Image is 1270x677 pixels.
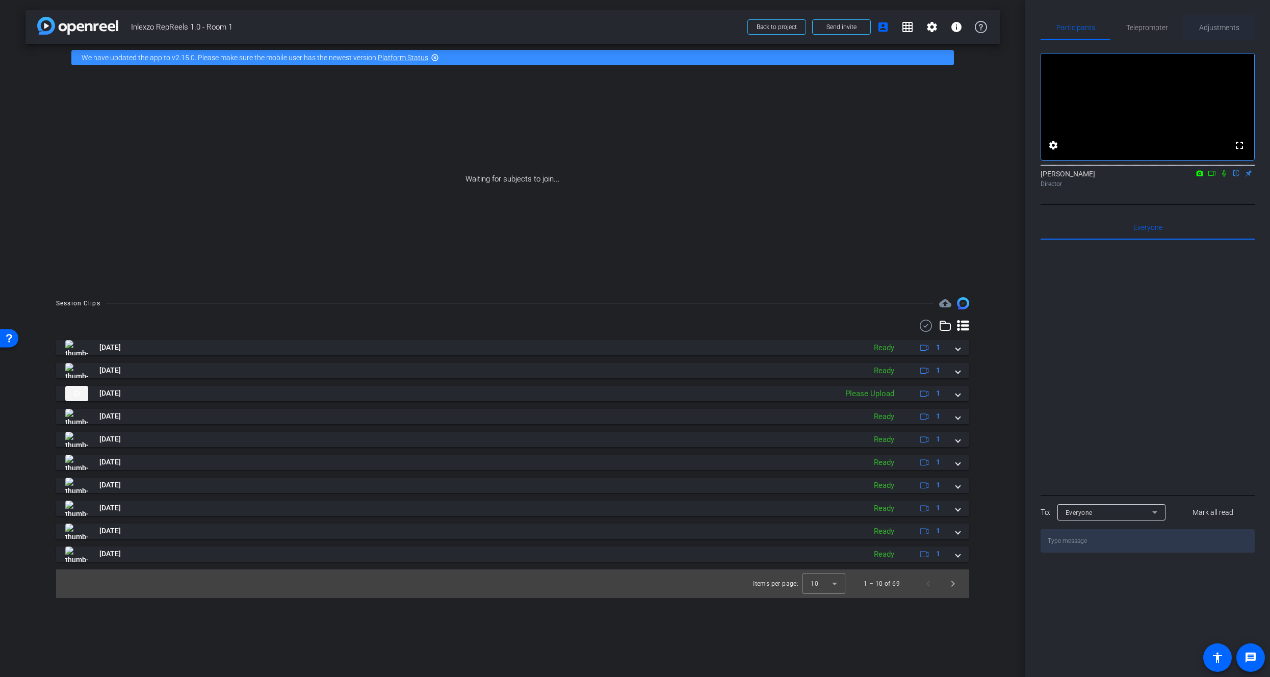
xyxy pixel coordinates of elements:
[65,546,88,562] img: thumb-nail
[957,297,969,309] img: Session clips
[56,478,969,493] mat-expansion-panel-header: thumb-nail[DATE]Ready1
[1066,509,1093,516] span: Everyone
[826,23,857,31] span: Send invite
[1041,507,1050,518] div: To:
[936,503,940,513] span: 1
[936,480,940,490] span: 1
[1199,24,1239,31] span: Adjustments
[1041,169,1255,189] div: [PERSON_NAME]
[864,579,900,589] div: 1 – 10 of 69
[56,363,969,378] mat-expansion-panel-header: thumb-nail[DATE]Ready1
[869,480,899,491] div: Ready
[25,71,1000,287] div: Waiting for subjects to join...
[1047,139,1059,151] mat-icon: settings
[869,365,899,377] div: Ready
[65,524,88,539] img: thumb-nail
[65,501,88,516] img: thumb-nail
[131,17,741,37] span: Inlexzo RepReels 1.0 - Room 1
[1233,139,1246,151] mat-icon: fullscreen
[869,342,899,354] div: Ready
[753,579,798,589] div: Items per page:
[869,549,899,560] div: Ready
[65,455,88,470] img: thumb-nail
[1133,224,1162,231] span: Everyone
[56,386,969,401] mat-expansion-panel-header: thumb-nail[DATE]Please Upload1
[431,54,439,62] mat-icon: highlight_off
[941,571,965,596] button: Next page
[56,298,100,308] div: Session Clips
[37,17,118,35] img: app-logo
[56,409,969,424] mat-expansion-panel-header: thumb-nail[DATE]Ready1
[99,503,121,513] span: [DATE]
[936,549,940,559] span: 1
[99,457,121,467] span: [DATE]
[939,297,951,309] span: Destinations for your clips
[1211,652,1224,664] mat-icon: accessibility
[1041,179,1255,189] div: Director
[56,340,969,355] mat-expansion-panel-header: thumb-nail[DATE]Ready1
[1193,507,1233,518] span: Mark all read
[99,549,121,559] span: [DATE]
[99,526,121,536] span: [DATE]
[56,455,969,470] mat-expansion-panel-header: thumb-nail[DATE]Ready1
[747,19,806,35] button: Back to project
[936,411,940,422] span: 1
[65,432,88,447] img: thumb-nail
[56,501,969,516] mat-expansion-panel-header: thumb-nail[DATE]Ready1
[757,23,797,31] span: Back to project
[1056,24,1095,31] span: Participants
[1126,24,1168,31] span: Teleprompter
[65,363,88,378] img: thumb-nail
[936,342,940,353] span: 1
[877,21,889,33] mat-icon: account_box
[99,434,121,445] span: [DATE]
[71,50,954,65] div: We have updated the app to v2.15.0. Please make sure the mobile user has the newest version.
[99,342,121,353] span: [DATE]
[926,21,938,33] mat-icon: settings
[1245,652,1257,664] mat-icon: message
[1172,503,1255,522] button: Mark all read
[65,386,88,401] img: thumb-nail
[936,388,940,399] span: 1
[56,546,969,562] mat-expansion-panel-header: thumb-nail[DATE]Ready1
[99,388,121,399] span: [DATE]
[869,503,899,514] div: Ready
[65,478,88,493] img: thumb-nail
[99,411,121,422] span: [DATE]
[840,388,899,400] div: Please Upload
[950,21,963,33] mat-icon: info
[869,411,899,423] div: Ready
[99,365,121,376] span: [DATE]
[869,434,899,446] div: Ready
[65,340,88,355] img: thumb-nail
[1230,168,1242,177] mat-icon: flip
[901,21,914,33] mat-icon: grid_on
[869,457,899,468] div: Ready
[936,457,940,467] span: 1
[936,434,940,445] span: 1
[56,524,969,539] mat-expansion-panel-header: thumb-nail[DATE]Ready1
[378,54,428,62] a: Platform Status
[936,365,940,376] span: 1
[812,19,871,35] button: Send invite
[916,571,941,596] button: Previous page
[869,526,899,537] div: Ready
[939,297,951,309] mat-icon: cloud_upload
[99,480,121,490] span: [DATE]
[65,409,88,424] img: thumb-nail
[936,526,940,536] span: 1
[56,432,969,447] mat-expansion-panel-header: thumb-nail[DATE]Ready1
